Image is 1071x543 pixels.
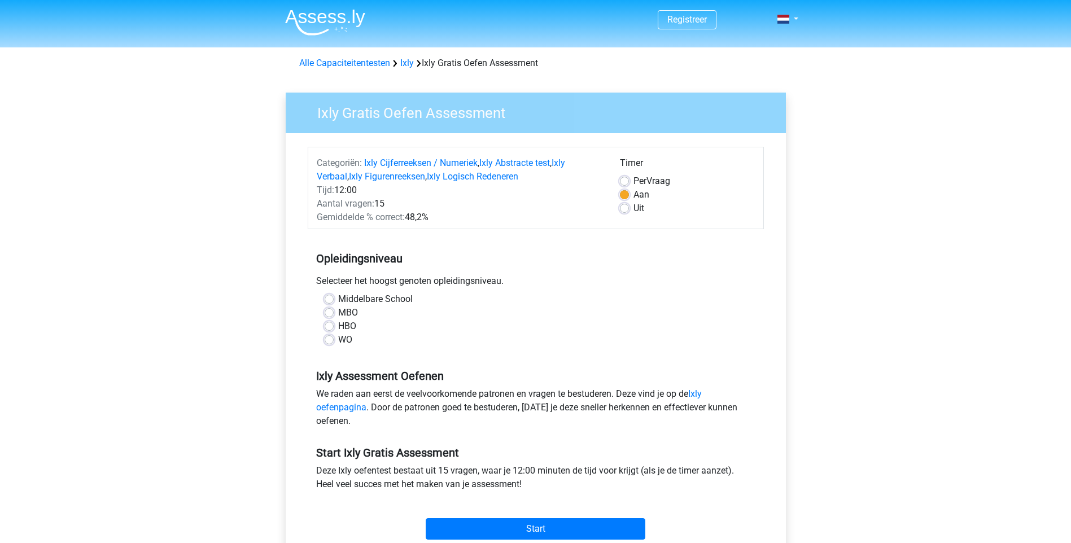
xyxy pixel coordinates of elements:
label: Uit [633,202,644,215]
a: Registreer [667,14,707,25]
div: Selecteer het hoogst genoten opleidingsniveau. [308,274,764,292]
div: , , , , [308,156,611,183]
div: 12:00 [308,183,611,197]
a: Ixly Cijferreeksen / Numeriek [364,157,478,168]
div: Timer [620,156,755,174]
h5: Start Ixly Gratis Assessment [316,446,755,459]
input: Start [426,518,645,540]
h5: Ixly Assessment Oefenen [316,369,755,383]
div: Deze Ixly oefentest bestaat uit 15 vragen, waar je 12:00 minuten de tijd voor krijgt (als je de t... [308,464,764,496]
div: We raden aan eerst de veelvoorkomende patronen en vragen te bestuderen. Deze vind je op de . Door... [308,387,764,432]
a: Ixly [400,58,414,68]
span: Per [633,176,646,186]
div: 48,2% [308,211,611,224]
label: Vraag [633,174,670,188]
a: Ixly Abstracte test [479,157,550,168]
div: 15 [308,197,611,211]
label: WO [338,333,352,347]
img: Assessly [285,9,365,36]
label: Aan [633,188,649,202]
div: Ixly Gratis Oefen Assessment [295,56,777,70]
span: Categoriën: [317,157,362,168]
span: Gemiddelde % correct: [317,212,405,222]
a: Alle Capaciteitentesten [299,58,390,68]
h5: Opleidingsniveau [316,247,755,270]
label: HBO [338,319,356,333]
a: Ixly Logisch Redeneren [427,171,518,182]
label: Middelbare School [338,292,413,306]
a: Ixly Figurenreeksen [349,171,425,182]
span: Aantal vragen: [317,198,374,209]
h3: Ixly Gratis Oefen Assessment [304,100,777,122]
span: Tijd: [317,185,334,195]
label: MBO [338,306,358,319]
